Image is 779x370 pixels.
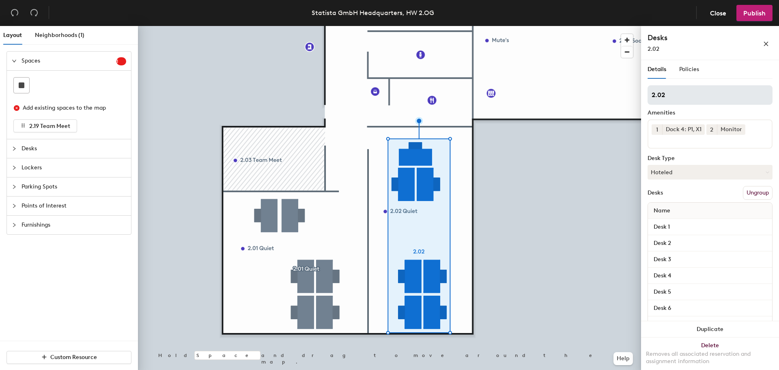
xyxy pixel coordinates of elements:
[646,351,774,365] div: Removes all associated reservation and assignment information
[652,124,662,135] button: 1
[12,223,17,227] span: collapsed
[650,254,770,265] input: Unnamed desk
[22,216,126,234] span: Furnishings
[717,124,745,135] div: Monitor
[116,57,126,65] sup: 1
[743,9,766,17] span: Publish
[22,52,116,70] span: Spaces
[648,66,666,73] span: Details
[648,155,773,162] div: Desk Type
[12,184,17,189] span: collapsed
[648,32,737,43] h4: Desks
[12,165,17,170] span: collapsed
[650,221,770,233] input: Unnamed desk
[12,58,17,63] span: expanded
[22,158,126,177] span: Lockers
[6,5,23,21] button: Undo (⌘ + Z)
[710,125,713,134] span: 2
[656,125,658,134] span: 1
[6,351,131,364] button: Custom Resource
[662,124,705,135] div: Dock 4: P1, X1
[50,354,97,361] span: Custom Resource
[650,286,770,298] input: Unnamed desk
[26,5,42,21] button: Redo (⌘ + ⇧ + Z)
[22,177,126,196] span: Parking Spots
[3,32,22,39] span: Layout
[116,58,126,64] span: 1
[648,165,773,180] button: Hoteled
[648,110,773,116] div: Amenities
[650,238,770,249] input: Unnamed desk
[22,139,126,158] span: Desks
[743,186,773,200] button: Ungroup
[312,8,434,18] div: Statista GmbH Headquarters, HW 2.OG
[12,203,17,208] span: collapsed
[650,203,674,218] span: Name
[22,197,126,215] span: Points of Interest
[648,190,663,196] div: Desks
[679,66,699,73] span: Policies
[763,41,769,47] span: close
[13,119,77,132] button: 2.19 Team Meet
[710,9,726,17] span: Close
[29,123,70,130] span: 2.19 Team Meet
[703,5,733,21] button: Close
[650,303,770,314] input: Unnamed desk
[736,5,773,21] button: Publish
[648,45,659,52] span: 2.02
[35,32,84,39] span: Neighborhoods (1)
[650,270,770,281] input: Unnamed desk
[14,105,19,111] span: close-circle
[706,124,717,135] button: 2
[12,146,17,151] span: collapsed
[641,321,779,338] button: Duplicate
[613,352,633,365] button: Help
[650,319,770,330] input: Unnamed desk
[11,9,19,17] span: undo
[23,104,119,113] div: Add existing spaces to the map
